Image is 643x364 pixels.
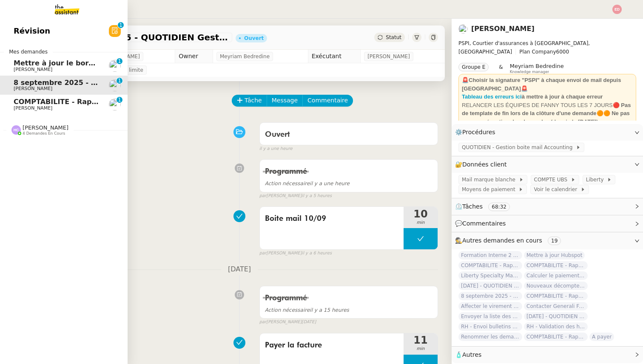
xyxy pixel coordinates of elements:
[462,93,522,100] a: Tableau des erreurs ici
[259,145,293,152] span: il y a une heure
[308,50,361,63] td: Exécutant
[524,322,588,331] span: RH - Validation des heures employés PSPI - [DATE]
[458,271,522,280] span: Liberty Specialty Markets Remittance Advice PSPI SA CHF 93.79
[14,67,52,72] span: [PERSON_NAME]
[524,312,588,321] span: [DATE] - QUOTIDIEN Gestion boite mail Accounting
[14,79,252,87] span: 8 septembre 2025 - QUOTIDIEN Gestion boite mail Accounting
[14,98,251,106] span: COMPTABILITE - Rapprochement bancaire - 4 septembre 2025
[259,250,267,257] span: par
[265,307,349,313] span: il y a 15 heures
[302,319,316,326] span: [DATE]
[23,131,65,136] span: 4 demandes en cours
[307,96,348,105] span: Commentaire
[265,168,307,175] span: Programmé
[462,143,576,152] span: QUOTIDIEN - Gestion boite mail Accounting
[612,5,622,14] img: svg
[117,58,122,64] nz-badge-sup: 1
[455,203,517,210] span: ⏲️
[458,292,522,300] span: 8 septembre 2025 - QUOTIDIEN - OPAL - Gestion de la boîte mail OPAL
[458,251,522,260] span: Formation Interne 2 - [PERSON_NAME]
[458,333,522,341] span: Renommer les demandes selon les codes clients
[23,124,68,131] span: [PERSON_NAME]
[455,237,564,244] span: 🕵️
[267,95,303,107] button: Message
[589,333,614,341] span: A payer
[462,175,519,184] span: Mail marque blanche
[462,102,631,125] strong: 🔴 Pas de template de fin lors de la clôture d'une demande🟠🟠 Ne pas accuser réception des demandes...
[458,312,522,321] span: Envoyer la liste des clients et assureurs
[265,339,398,352] span: Payer la facture
[499,63,503,74] span: &
[272,96,298,105] span: Message
[265,307,310,313] span: Action nécessaire
[220,52,270,61] span: Meyriam Bedredine
[488,203,510,211] nz-tag: 68:32
[404,345,438,353] span: min
[462,101,633,126] div: RELANCER LES ÉQUIPES DE FANNY TOUS LES 7 JOURS
[519,49,556,55] span: Plan Company
[109,99,121,110] img: users%2Fa6PbEmLwvGXylUqKytRPpDpAx153%2Favatar%2Ffanny.png
[452,232,643,249] div: 🕵️Autres demandes en cours 19
[404,335,438,345] span: 11
[524,292,588,300] span: COMPTABILITE - Rapprochement bancaire - [DATE]
[462,351,481,358] span: Autres
[259,319,316,326] small: [PERSON_NAME]
[109,60,121,72] img: users%2FWH1OB8fxGAgLOjAz1TtlPPgOcGL2%2Favatar%2F32e28291-4026-4208-b892-04f74488d877
[524,282,588,290] span: Nouveaux décomptes de commissions
[265,131,290,138] span: Ouvert
[458,302,522,310] span: Affecter le virement en attente
[109,79,121,91] img: users%2Fa6PbEmLwvGXylUqKytRPpDpAx153%2Favatar%2Ffanny.png
[524,261,588,270] span: COMPTABILITE - Rapprochement bancaire - 4 septembre 2025
[452,198,643,215] div: ⏲️Tâches 68:32
[455,127,499,137] span: ⚙️
[404,209,438,219] span: 10
[462,161,507,168] span: Données client
[44,33,229,42] span: 8 septembre 2025 - QUOTIDIEN Gestion boite mail Accounting
[462,203,483,210] span: Tâches
[117,78,122,84] nz-badge-sup: 1
[524,302,588,310] span: Contacter Generali France pour demande AU094424
[259,250,332,257] small: [PERSON_NAME]
[232,95,267,107] button: Tâche
[510,63,564,74] app-user-label: Knowledge manager
[4,48,53,56] span: Mes demandes
[524,271,588,280] span: Calculer le paiement de CHF 2,063.41
[118,22,124,28] nz-badge-sup: 1
[458,322,522,331] span: RH - Envoi bulletins de paie - septembre 2025
[534,185,580,194] span: Voir le calendrier
[452,347,643,363] div: 🧴Autres
[14,25,50,37] span: Révision
[534,175,571,184] span: COMPTE UBS
[458,282,522,290] span: [DATE] - QUOTIDIEN Gestion boite mail Accounting
[452,215,643,232] div: 💬Commentaires
[455,220,509,227] span: 💬
[462,185,518,194] span: Moyens de paiement
[404,219,438,226] span: min
[386,34,401,40] span: Statut
[118,78,121,85] p: 1
[14,86,52,91] span: [PERSON_NAME]
[510,70,549,74] span: Knowledge manager
[586,175,607,184] span: Liberty
[259,192,267,200] span: par
[462,77,621,92] strong: 🚨Choisir la signature "PSPI" à chaque envoi de mail depuis [GEOGRAPHIC_DATA]🚨
[462,237,542,244] span: Autres demandes en cours
[118,58,121,66] p: 1
[455,351,481,358] span: 🧴
[265,212,398,225] span: Boite mail 10/09
[458,24,468,34] img: users%2Fa6PbEmLwvGXylUqKytRPpDpAx153%2Favatar%2Ffanny.png
[265,181,350,186] span: il y a une heure
[245,96,262,105] span: Tâche
[471,25,535,33] a: [PERSON_NAME]
[259,319,267,326] span: par
[244,36,264,41] div: Ouvert
[524,333,588,341] span: COMPTABILITE - Rapprochement bancaire - 28 août 2025
[524,251,585,260] span: Mettre à jour Hubspot
[302,250,332,257] span: il y a 6 heures
[119,22,122,30] p: 1
[458,63,489,71] nz-tag: Groupe E
[259,192,332,200] small: [PERSON_NAME]
[522,93,603,100] strong: à mettre à jour à chaque erreur
[452,156,643,173] div: 🔐Données client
